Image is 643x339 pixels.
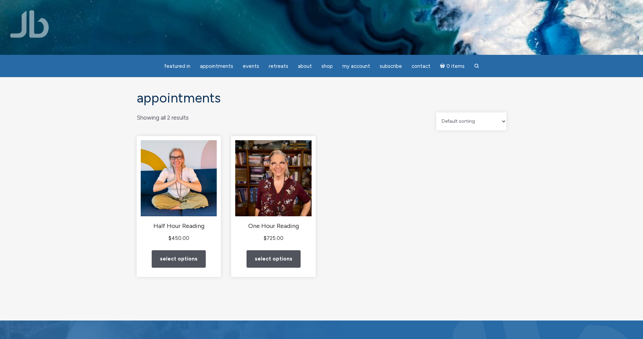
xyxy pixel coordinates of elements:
span: Shop [321,63,333,69]
span: Subscribe [380,63,402,69]
span: My Account [342,63,370,69]
a: One Hour Reading $725.00 [235,140,311,243]
span: $ [264,235,267,241]
a: Contact [407,60,434,73]
p: Showing all 2 results [137,112,189,123]
h2: One Hour Reading [235,222,311,230]
h2: Half Hour Reading [141,222,217,230]
a: Events [239,60,263,73]
a: Retreats [265,60,292,73]
span: featured in [164,63,190,69]
bdi: 725.00 [264,235,283,241]
img: Half Hour Reading [141,140,217,216]
span: Contact [412,63,430,69]
a: About [294,60,316,73]
img: Jamie Butler. The Everyday Medium [10,10,49,38]
a: Half Hour Reading $450.00 [141,140,217,243]
h1: Appointments [137,91,506,106]
bdi: 450.00 [168,235,189,241]
img: One Hour Reading [235,140,311,216]
span: Events [243,63,259,69]
a: My Account [338,60,374,73]
a: Cart0 items [436,59,469,73]
a: Shop [317,60,337,73]
span: 0 items [446,64,465,69]
span: About [298,63,312,69]
span: Appointments [200,63,233,69]
span: $ [168,235,172,241]
a: Add to cart: “One Hour Reading” [247,250,301,268]
select: Shop order [436,112,506,130]
i: Cart [440,63,446,69]
a: Appointments [196,60,237,73]
a: featured in [160,60,194,73]
span: Retreats [269,63,288,69]
a: Subscribe [376,60,406,73]
a: Add to cart: “Half Hour Reading” [152,250,206,268]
